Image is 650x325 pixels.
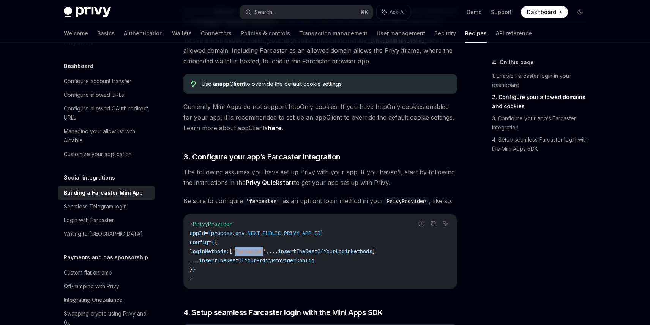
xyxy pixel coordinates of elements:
button: Copy the contents from the code block [429,219,439,229]
a: API reference [496,24,532,43]
span: loginMethods: [190,248,229,255]
span: = [205,230,208,237]
a: Demo [467,8,482,16]
a: 4. Setup seamless Farcaster login with the Mini Apps SDK [492,134,592,155]
span: ⌘ K [360,9,368,15]
span: ] [372,248,375,255]
span: Dashboard [527,8,556,16]
code: PrivyProvider [383,197,429,205]
span: = [208,239,211,246]
a: Policies & controls [241,24,290,43]
a: Welcome [64,24,88,43]
span: . [245,230,248,237]
a: Writing to [GEOGRAPHIC_DATA] [58,227,155,241]
a: Login with Farcaster [58,213,155,227]
div: Configure allowed URLs [64,90,124,99]
div: Managing your allow list with Airtable [64,127,150,145]
button: Ask AI [441,219,451,229]
span: config [190,239,208,246]
span: } [190,266,193,273]
span: { [208,230,211,237]
a: Building a Farcaster Mini App [58,186,155,200]
h5: Payments and gas sponsorship [64,253,148,262]
a: Integrating OneBalance [58,293,155,307]
span: PrivyProvider [193,221,232,227]
a: Privy Quickstart [246,179,294,187]
a: Custom fiat onramp [58,266,155,279]
a: Security [434,24,456,43]
div: Configure allowed OAuth redirect URLs [64,104,150,122]
a: Authentication [124,24,163,43]
code: 'farcaster' [243,197,282,205]
span: NEXT_PUBLIC_PRIVY_APP_ID [248,230,320,237]
span: Be sure to configure as an upfront login method in your , like so: [183,196,457,206]
div: Seamless Telegram login [64,202,127,211]
span: Currently Mini Apps do not support httpOnly cookies. If you have httpOnly cookies enabled for you... [183,101,457,133]
span: . [232,230,235,237]
div: Integrating OneBalance [64,295,123,304]
span: [ [229,248,232,255]
a: Off-ramping with Privy [58,279,155,293]
span: { [211,239,214,246]
span: > [190,275,193,282]
span: { [214,239,217,246]
a: Dashboard [521,6,568,18]
span: } [320,230,323,237]
span: env [235,230,245,237]
div: Building a Farcaster Mini App [64,188,143,197]
h5: Dashboard [64,62,93,71]
div: Search... [254,8,276,17]
span: ... [269,248,278,255]
span: Ask AI [390,8,405,16]
h5: Social integrations [64,173,115,182]
a: Transaction management [299,24,368,43]
button: Ask AI [377,5,410,19]
a: here [268,124,282,132]
a: 2. Configure your allowed domains and cookies [492,91,592,112]
span: To use the embedded wallet, your application must also include as an allowed domain. Including Fa... [183,35,457,66]
span: 'farcaster' [232,248,266,255]
span: < [190,221,193,227]
a: Customize your application [58,147,155,161]
div: Login with Farcaster [64,216,114,225]
span: appId [190,230,205,237]
a: User management [377,24,425,43]
span: The following assumes you have set up Privy with your app. If you haven’t, start by following the... [183,167,457,188]
a: Configure account transfer [58,74,155,88]
button: Toggle dark mode [574,6,586,18]
a: Recipes [465,24,487,43]
div: Writing to [GEOGRAPHIC_DATA] [64,229,143,238]
a: Configure allowed OAuth redirect URLs [58,102,155,125]
span: insertTheRestOfYourPrivyProviderConfig [199,257,314,264]
a: Support [491,8,512,16]
span: insertTheRestOfYourLoginMethods [278,248,372,255]
a: 3. Configure your app’s Farcaster integration [492,112,592,134]
span: 4. Setup seamless Farcaster login with the Mini Apps SDK [183,307,383,318]
a: Managing your allow list with Airtable [58,125,155,147]
a: Connectors [201,24,232,43]
span: 3. Configure your app’s Farcaster integration [183,151,341,162]
button: Search...⌘K [240,5,373,19]
div: Customize your application [64,150,132,159]
div: Configure account transfer [64,77,131,86]
div: Off-ramping with Privy [64,282,119,291]
span: } [193,266,196,273]
img: dark logo [64,7,111,17]
code: [URL][DOMAIN_NAME] [367,36,428,44]
strong: Privy Quickstart [246,179,294,186]
svg: Tip [191,81,196,88]
a: 1. Enable Farcaster login in your dashboard [492,70,592,91]
span: On this page [500,58,534,67]
span: Use an to override the default cookie settings. [202,80,450,88]
span: process [211,230,232,237]
a: Seamless Telegram login [58,200,155,213]
a: Configure allowed URLs [58,88,155,102]
a: Wallets [172,24,192,43]
span: , [266,248,269,255]
a: appClient [219,80,245,87]
button: Report incorrect code [417,219,426,229]
div: Custom fiat onramp [64,268,112,277]
a: Basics [97,24,115,43]
span: ... [190,257,199,264]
